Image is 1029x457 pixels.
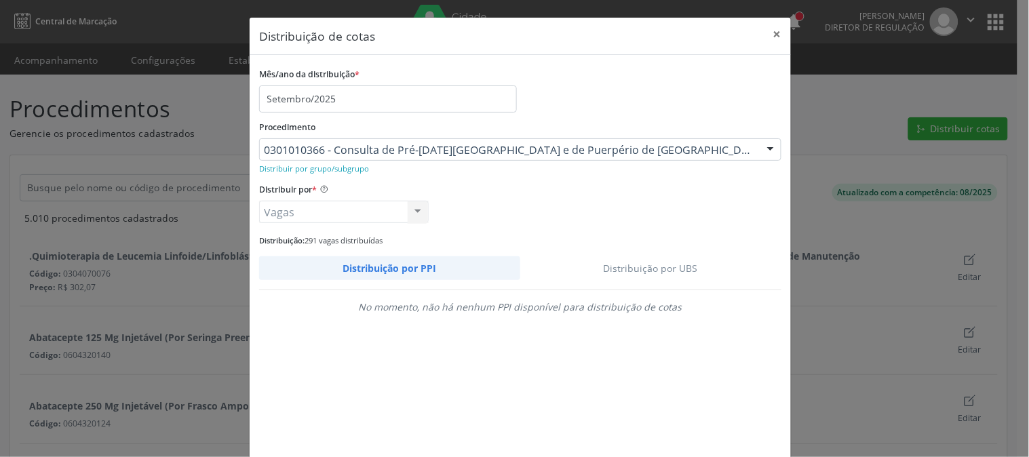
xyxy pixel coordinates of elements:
[259,117,315,138] label: Procedimento
[259,27,375,45] h5: Distribuição de cotas
[259,161,369,174] a: Distribuir por grupo/subgrupo
[259,85,517,113] input: Selecione o mês/ano
[259,64,360,85] label: Mês/ano da distribuição
[259,235,305,245] span: Distribuição:
[259,300,781,314] div: No momento, não há nenhum PPI disponível para distribuição de cotas
[317,180,329,194] ion-icon: help circle outline
[259,163,369,174] small: Distribuir por grupo/subgrupo
[259,180,317,201] label: Distribuir por
[764,18,791,51] button: Close
[264,143,754,157] span: 0301010366 - Consulta de Pré-[DATE][GEOGRAPHIC_DATA] e de Puerpério de [GEOGRAPHIC_DATA]
[259,256,520,280] a: Distribuição por PPI
[259,235,383,245] small: 291 vagas distribuídas
[520,256,782,280] a: Distribuição por UBS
